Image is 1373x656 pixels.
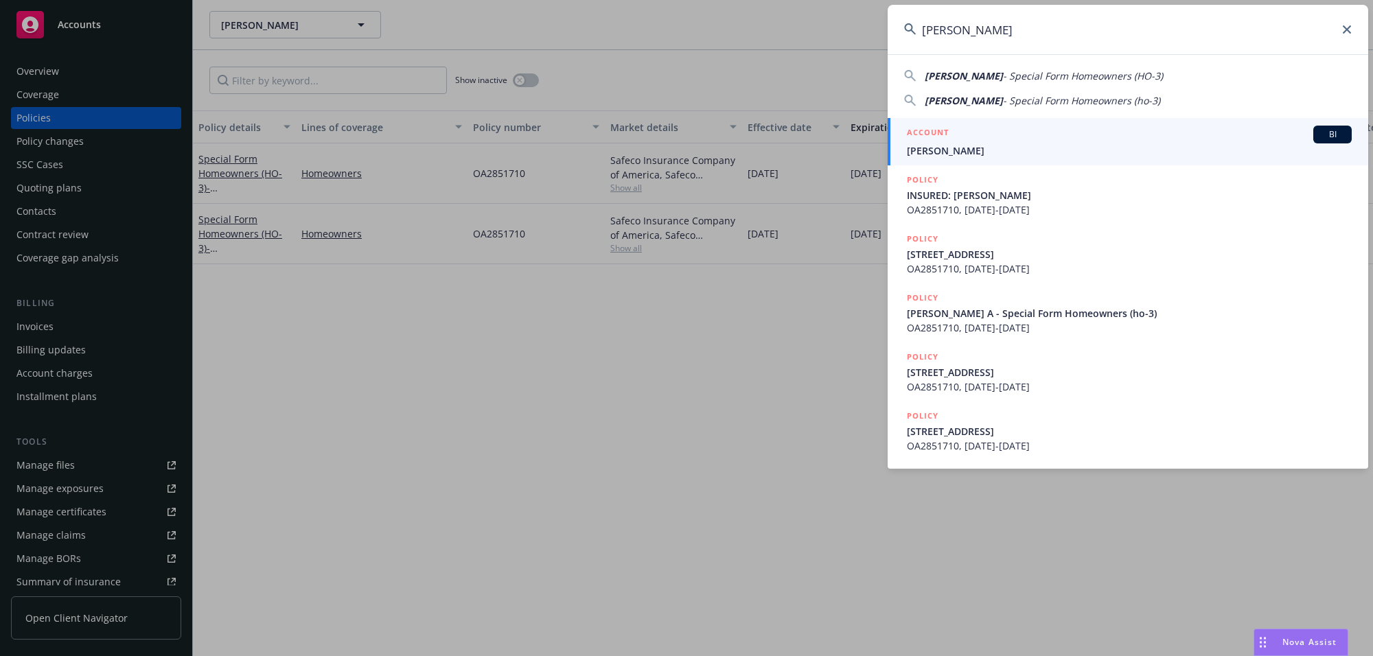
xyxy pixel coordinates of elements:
div: Drag to move [1254,629,1271,655]
a: POLICY[STREET_ADDRESS]OA2851710, [DATE]-[DATE] [888,401,1368,460]
h5: POLICY [907,232,938,246]
a: POLICYINSURED: [PERSON_NAME]OA2851710, [DATE]-[DATE] [888,165,1368,224]
h5: POLICY [907,173,938,187]
span: [PERSON_NAME] [907,143,1352,158]
a: ACCOUNTBI[PERSON_NAME] [888,118,1368,165]
span: [PERSON_NAME] [925,69,1003,82]
span: Nova Assist [1282,636,1337,648]
span: - Special Form Homeowners (ho-3) [1003,94,1160,107]
h5: POLICY [907,409,938,423]
a: POLICY[STREET_ADDRESS]OA2851710, [DATE]-[DATE] [888,342,1368,401]
a: POLICY[STREET_ADDRESS]OA2851710, [DATE]-[DATE] [888,224,1368,283]
span: BI [1319,128,1346,141]
input: Search... [888,5,1368,54]
span: INSURED: [PERSON_NAME] [907,188,1352,202]
a: POLICY[PERSON_NAME] A - Special Form Homeowners (ho-3)OA2851710, [DATE]-[DATE] [888,283,1368,342]
span: [STREET_ADDRESS] [907,247,1352,261]
span: OA2851710, [DATE]-[DATE] [907,438,1352,453]
span: [STREET_ADDRESS] [907,365,1352,379]
h5: POLICY [907,350,938,364]
span: OA2851710, [DATE]-[DATE] [907,202,1352,217]
span: [PERSON_NAME] [925,94,1003,107]
span: OA2851710, [DATE]-[DATE] [907,320,1352,335]
span: - Special Form Homeowners (HO-3) [1003,69,1163,82]
h5: POLICY [907,291,938,305]
span: OA2851710, [DATE]-[DATE] [907,379,1352,394]
h5: ACCOUNT [907,126,949,142]
span: OA2851710, [DATE]-[DATE] [907,261,1352,276]
span: [STREET_ADDRESS] [907,424,1352,438]
button: Nova Assist [1254,629,1348,656]
span: [PERSON_NAME] A - Special Form Homeowners (ho-3) [907,306,1352,320]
